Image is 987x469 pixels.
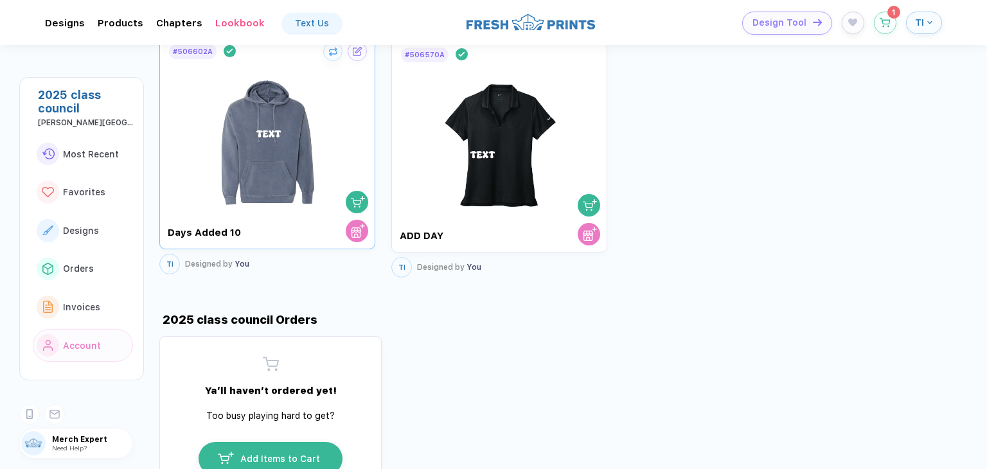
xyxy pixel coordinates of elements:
span: TI [915,17,924,28]
div: ChaptersToggle dropdown menu chapters [156,17,202,29]
button: TI [391,257,412,278]
div: LookbookToggle dropdown menu chapters [215,17,265,29]
div: Text Us [295,18,329,28]
sup: 1 [887,6,900,19]
a: Text Us [282,13,342,33]
span: Designs [63,226,99,236]
span: TI [398,263,405,272]
img: store cart [351,224,365,238]
span: Most Recent [63,149,119,159]
div: Ya’ll haven’t ordered yet! [193,385,348,396]
div: Adams State University [38,118,133,127]
span: Designed by [417,263,465,272]
div: Days Added 10 [168,227,275,238]
button: TI [906,12,942,34]
button: TI [159,254,180,274]
div: #506602Ashopping cartstore cart Days Added 10TIDesigned by You [159,33,375,281]
img: link to icon [43,301,53,313]
span: Merch Expert [52,435,132,444]
img: link to icon [42,187,54,198]
span: Account [63,341,101,351]
span: 1 [892,8,895,16]
div: ProductsToggle dropdown menu [98,17,143,29]
div: ADD DAY [400,230,507,242]
div: # 506602A [173,48,213,56]
button: shopping cart [346,191,368,213]
span: Need Help? [52,444,87,452]
img: link to icon [42,226,53,235]
button: store cart [578,223,600,245]
img: link to icon [43,340,53,351]
div: You [185,260,249,269]
span: Invoices [63,302,100,312]
button: link to iconInvoices [33,290,133,324]
img: link to icon [42,263,53,274]
div: 2025 class council Orders [159,313,317,326]
img: shopping cart [583,198,597,212]
img: shopping cart [351,195,365,209]
span: Favorites [63,187,105,197]
button: link to iconMost Recent [33,137,133,171]
div: #506570Ashopping cartstore cart ADD DAYTIDesigned by You [391,33,607,281]
button: link to iconOrders [33,252,133,286]
button: link to iconDesigns [33,214,133,247]
div: 2025 class council [38,88,133,115]
img: 05ea50e2-65d2-4795-9cba-d71f7988949c_nt_front_1755086436819.jpg [195,60,340,211]
span: Designed by [185,260,233,269]
img: icon [218,452,234,464]
div: You [417,263,481,272]
button: shopping cart [578,194,600,217]
div: DesignsToggle dropdown menu [45,17,85,29]
img: icon [813,19,822,26]
span: Design Tool [752,17,806,28]
span: TI [166,260,173,269]
img: e7564de9-0002-452a-81c2-53dc177e0d2c_nt_front_1754999890991.jpg [427,64,572,215]
button: Design Toolicon [742,12,832,35]
div: # 506570A [405,51,445,59]
button: store cart [346,220,368,242]
button: link to iconAccount [33,329,133,362]
img: link to icon [42,148,55,159]
img: store cart [583,227,597,241]
div: Too busy playing hard to get? [193,409,348,422]
img: logo [467,12,595,32]
span: Add Items to Cart [240,454,320,464]
span: Orders [63,263,94,274]
div: Lookbook [215,17,265,29]
img: user profile [21,431,46,456]
button: link to iconFavorites [33,175,133,209]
